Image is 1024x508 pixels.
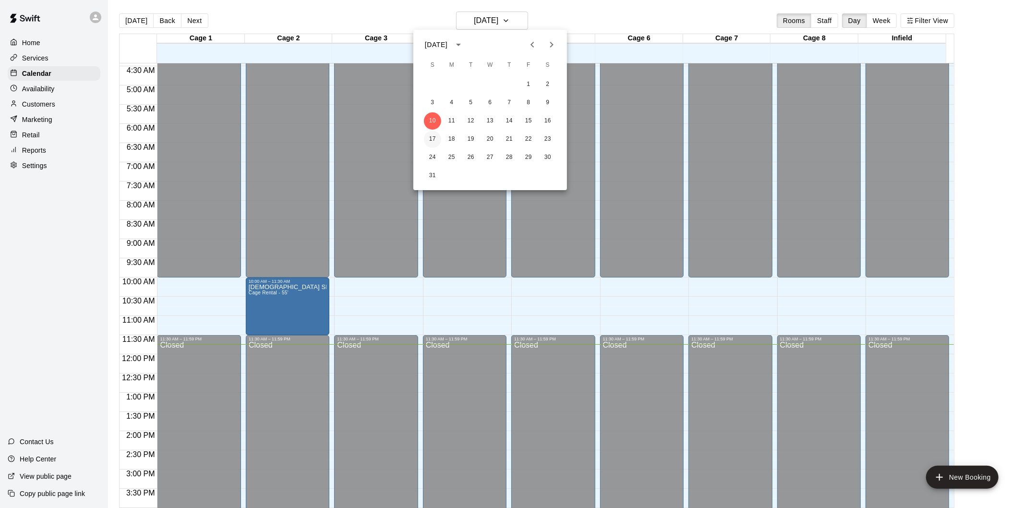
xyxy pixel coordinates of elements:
[462,149,480,166] button: 26
[501,94,518,111] button: 7
[501,131,518,148] button: 21
[539,56,556,75] span: Saturday
[425,40,447,50] div: [DATE]
[520,131,537,148] button: 22
[520,76,537,93] button: 1
[443,112,460,130] button: 11
[450,36,467,53] button: calendar view is open, switch to year view
[482,112,499,130] button: 13
[482,94,499,111] button: 6
[424,167,441,184] button: 31
[539,94,556,111] button: 9
[462,131,480,148] button: 19
[501,56,518,75] span: Thursday
[424,149,441,166] button: 24
[539,131,556,148] button: 23
[482,149,499,166] button: 27
[520,149,537,166] button: 29
[424,131,441,148] button: 17
[462,56,480,75] span: Tuesday
[539,149,556,166] button: 30
[539,76,556,93] button: 2
[501,149,518,166] button: 28
[520,56,537,75] span: Friday
[443,131,460,148] button: 18
[424,56,441,75] span: Sunday
[424,112,441,130] button: 10
[539,112,556,130] button: 16
[482,131,499,148] button: 20
[462,94,480,111] button: 5
[462,112,480,130] button: 12
[542,35,561,54] button: Next month
[520,94,537,111] button: 8
[501,112,518,130] button: 14
[443,94,460,111] button: 4
[443,149,460,166] button: 25
[523,35,542,54] button: Previous month
[482,56,499,75] span: Wednesday
[443,56,460,75] span: Monday
[424,94,441,111] button: 3
[520,112,537,130] button: 15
